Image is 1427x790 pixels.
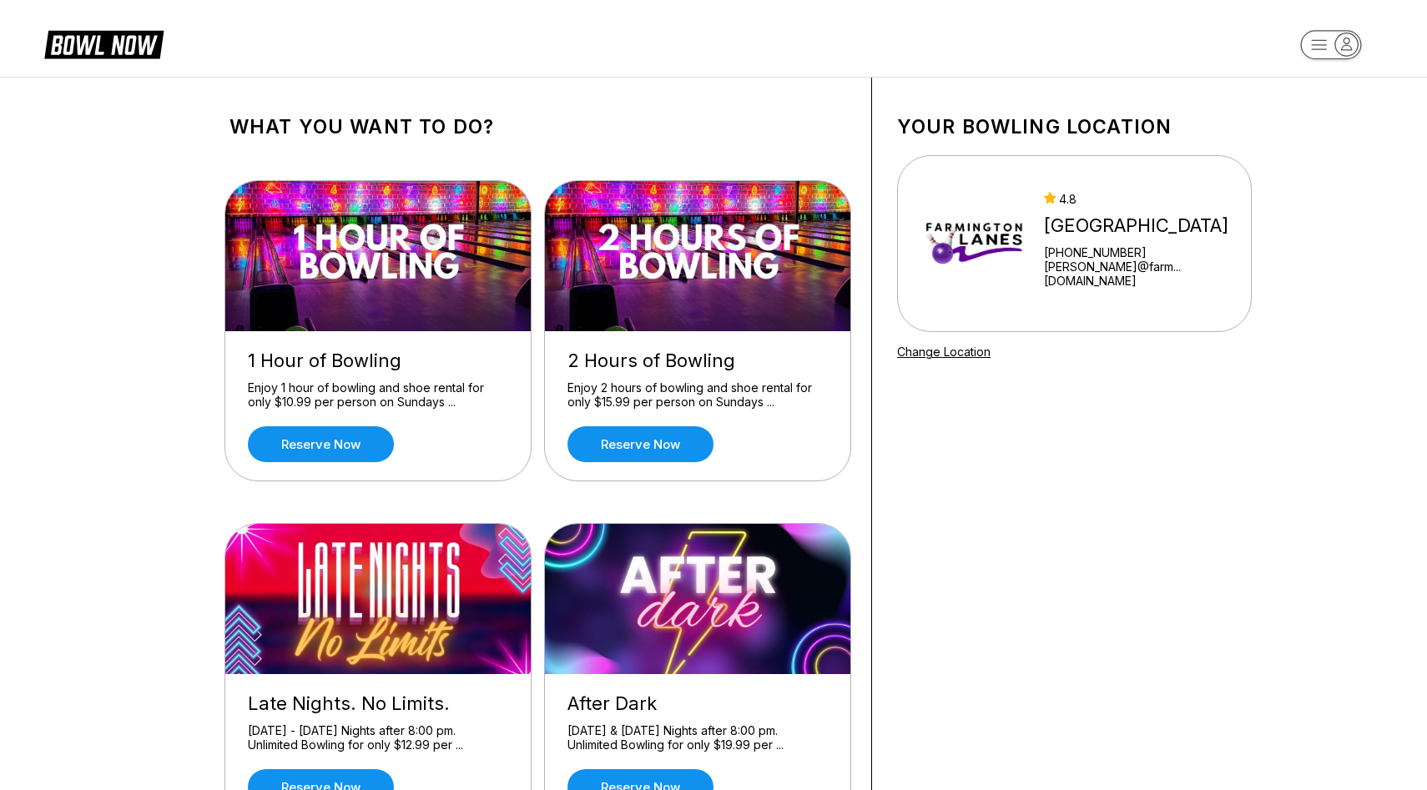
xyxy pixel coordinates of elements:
img: After Dark [545,524,852,674]
h1: What you want to do? [229,115,846,138]
div: After Dark [567,692,828,715]
img: Farmington Lanes [920,181,1029,306]
h1: Your bowling location [897,115,1252,138]
div: Enjoy 2 hours of bowling and shoe rental for only $15.99 per person on Sundays ... [567,380,828,410]
div: Enjoy 1 hour of bowling and shoe rental for only $10.99 per person on Sundays ... [248,380,508,410]
div: [DATE] & [DATE] Nights after 8:00 pm. Unlimited Bowling for only $19.99 per ... [567,723,828,752]
div: [DATE] - [DATE] Nights after 8:00 pm. Unlimited Bowling for only $12.99 per ... [248,723,508,752]
a: Reserve now [248,426,394,462]
img: 1 Hour of Bowling [225,181,532,331]
a: Reserve now [567,426,713,462]
div: Late Nights. No Limits. [248,692,508,715]
img: 2 Hours of Bowling [545,181,852,331]
a: [PERSON_NAME]@farm...[DOMAIN_NAME] [1044,259,1244,288]
div: 4.8 [1044,192,1244,206]
div: [PHONE_NUMBER] [1044,245,1244,259]
div: 1 Hour of Bowling [248,350,508,372]
img: Late Nights. No Limits. [225,524,532,674]
a: Change Location [897,345,991,359]
div: [GEOGRAPHIC_DATA] [1044,214,1244,237]
div: 2 Hours of Bowling [567,350,828,372]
